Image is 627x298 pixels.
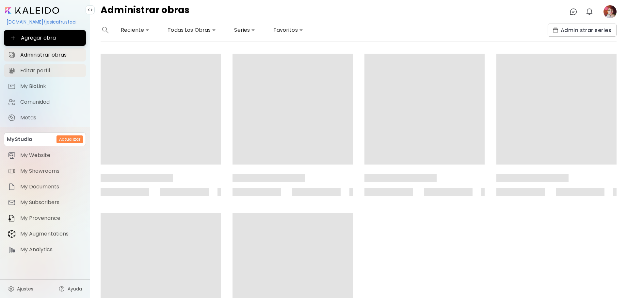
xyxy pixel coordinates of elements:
[102,27,109,33] img: search
[586,8,593,16] img: bellIcon
[8,246,16,254] img: item
[8,82,16,90] img: My BioLink icon
[8,199,16,206] img: item
[20,215,82,221] span: My Provenance
[20,114,82,121] span: Metas
[232,25,258,35] div: Series
[4,180,86,193] a: itemMy Documents
[101,24,110,37] button: search
[4,165,86,178] a: itemMy Showrooms
[7,135,32,143] p: MyStudio
[8,114,16,122] img: Metas icon
[4,30,86,46] button: Agregar obra
[101,5,190,18] h4: Administrar obras
[8,214,16,222] img: item
[4,16,86,27] div: [DOMAIN_NAME]/jesicafrustaci
[20,99,82,105] span: Comunidad
[4,48,86,61] a: Administrar obras iconAdministrar obras
[8,286,14,292] img: settings
[4,111,86,124] a: completeMetas iconMetas
[20,52,82,58] span: Administrar obras
[165,25,218,35] div: Todas Las Obras
[88,7,93,12] img: collapse
[17,286,33,292] span: Ajustes
[20,168,82,174] span: My Showrooms
[548,24,617,37] button: collectionsAdministrar series
[553,27,558,33] img: collections
[8,230,16,238] img: item
[9,34,81,42] span: Agregar obra
[553,27,611,34] span: Administrar series
[20,67,82,74] span: Editar perfil
[20,246,82,253] span: My Analytics
[4,227,86,240] a: itemMy Augmentations
[4,96,86,109] a: Comunidad iconComunidad
[584,6,595,17] button: bellIcon
[4,243,86,256] a: itemMy Analytics
[4,282,37,295] a: Ajustes
[4,149,86,162] a: itemMy Website
[20,83,82,90] span: My BioLink
[4,80,86,93] a: completeMy BioLink iconMy BioLink
[4,212,86,225] a: itemMy Provenance
[118,25,152,35] div: Reciente
[4,64,86,77] a: Editar perfil iconEditar perfil
[8,51,16,59] img: Administrar obras icon
[20,231,82,237] span: My Augmentations
[68,286,82,292] span: Ayuda
[55,282,86,295] a: Ayuda
[8,67,16,75] img: Editar perfil icon
[20,199,82,206] span: My Subscribers
[59,136,80,142] h6: Actualizar
[8,183,16,191] img: item
[8,151,16,159] img: item
[8,167,16,175] img: item
[8,98,16,106] img: Comunidad icon
[271,25,305,35] div: Favoritos
[20,184,82,190] span: My Documents
[58,286,65,292] img: help
[4,196,86,209] a: itemMy Subscribers
[570,8,577,16] img: chatIcon
[20,152,82,159] span: My Website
